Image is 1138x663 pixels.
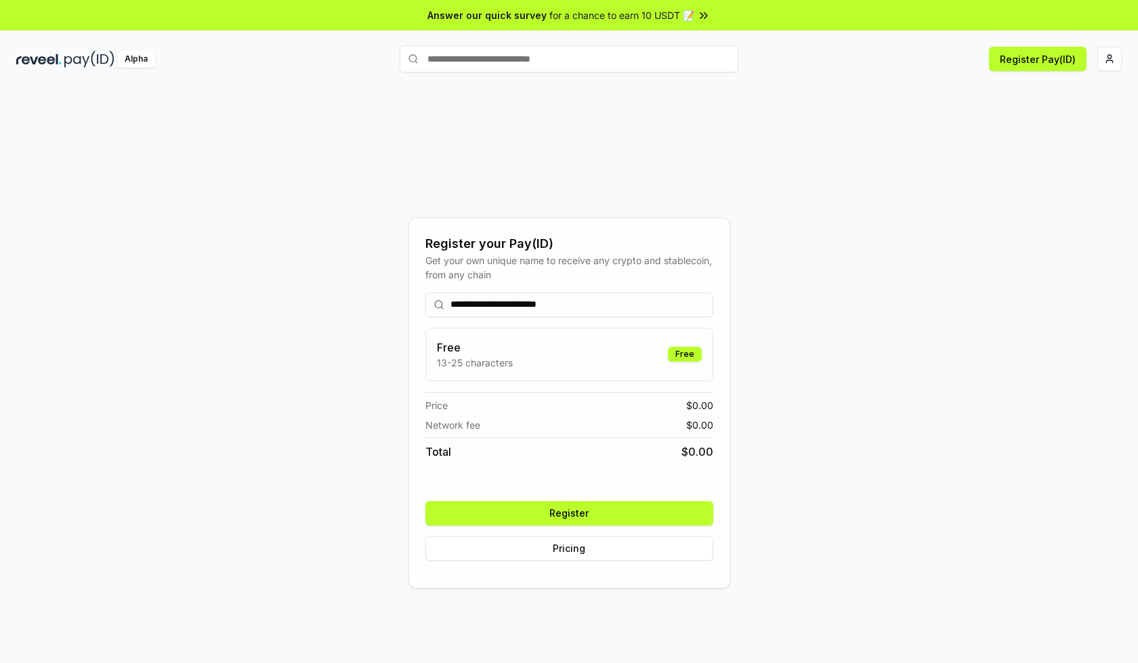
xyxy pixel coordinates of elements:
img: reveel_dark [16,51,62,68]
div: Alpha [117,51,155,68]
div: Free [668,347,702,362]
button: Register Pay(ID) [989,47,1087,71]
span: Network fee [425,418,480,432]
img: pay_id [64,51,114,68]
button: Register [425,501,713,526]
div: Register your Pay(ID) [425,234,713,253]
span: $ 0.00 [686,418,713,432]
div: Get your own unique name to receive any crypto and stablecoin, from any chain [425,253,713,282]
h3: Free [437,339,513,356]
span: for a chance to earn 10 USDT 📝 [549,8,694,22]
span: $ 0.00 [681,444,713,460]
span: Total [425,444,451,460]
span: $ 0.00 [686,398,713,412]
span: Price [425,398,448,412]
p: 13-25 characters [437,356,513,370]
button: Pricing [425,536,713,561]
span: Answer our quick survey [427,8,547,22]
